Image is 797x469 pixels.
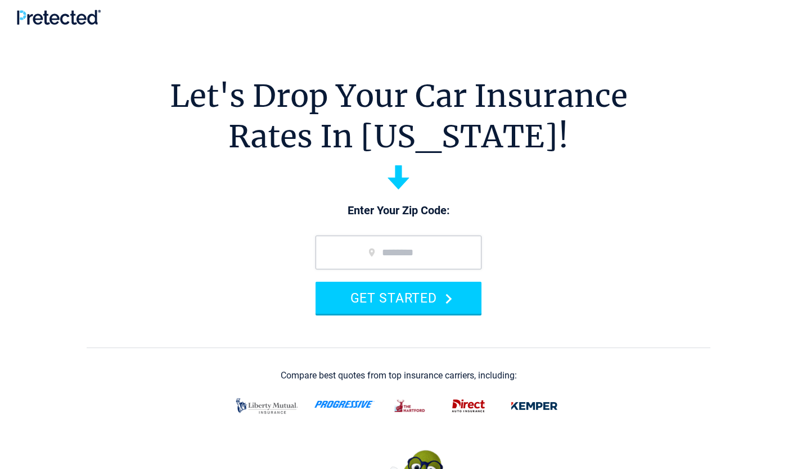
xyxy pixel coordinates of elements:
div: Compare best quotes from top insurance carriers, including: [281,371,517,381]
p: Enter Your Zip Code: [304,203,493,219]
h1: Let's Drop Your Car Insurance Rates In [US_STATE]! [170,76,628,157]
input: zip code [316,236,481,269]
img: thehartford [388,394,433,418]
img: Pretected Logo [17,10,101,25]
img: direct [446,394,491,418]
img: kemper [505,394,564,418]
button: GET STARTED [316,282,481,314]
img: progressive [314,400,375,408]
img: liberty [233,393,301,420]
